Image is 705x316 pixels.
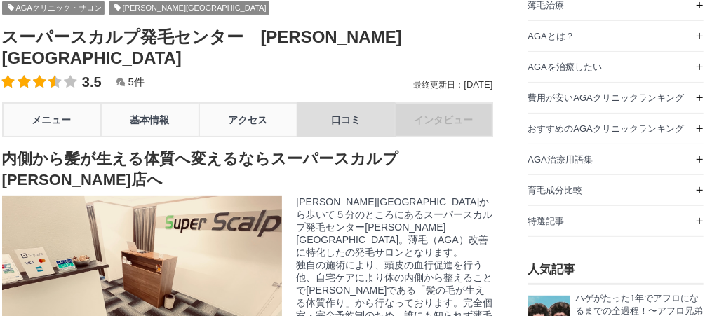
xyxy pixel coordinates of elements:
a: AGAとは？ [528,21,704,51]
a: [PERSON_NAME][GEOGRAPHIC_DATA] [109,1,269,15]
h3: 人気記事 [528,261,704,285]
span: AGAを治療したい [528,62,602,72]
a: AGAを治療したい [528,52,704,82]
span: 最終更新日： [414,80,464,90]
a: 特選記事 [528,206,704,236]
a: 口コミ [297,102,395,137]
a: おすすめのAGAクリニックランキング [528,114,704,144]
a: AGAクリニック・サロン [2,1,105,15]
span: 3.5 [82,74,102,90]
a: アクセス [199,102,297,137]
span: おすすめのAGAクリニックランキング [528,123,684,134]
a: インタビュー [395,102,493,137]
span: 費用が安いAGAクリニックランキング [528,92,684,103]
h2: 内側から髪が生える体質へ変えるならスーパースカルプ[PERSON_NAME]店へ [2,149,493,191]
a: 育毛成分比較 [528,175,704,205]
span: AGA治療用語集 [528,154,593,165]
span: 育毛成分比較 [528,185,583,195]
a: 費用が安いAGAクリニックランキング [528,83,704,113]
a: AGA治療用語集 [528,144,704,174]
a: 基本情報 [100,102,199,137]
h1: スーパースカルプ発毛センター [PERSON_NAME][GEOGRAPHIC_DATA] [2,26,493,68]
a: メニュー [2,102,100,137]
div: [DATE] [414,79,493,91]
span: AGAとは？ [528,31,575,41]
span: 5件 [128,76,145,88]
span: 特選記事 [528,216,565,226]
